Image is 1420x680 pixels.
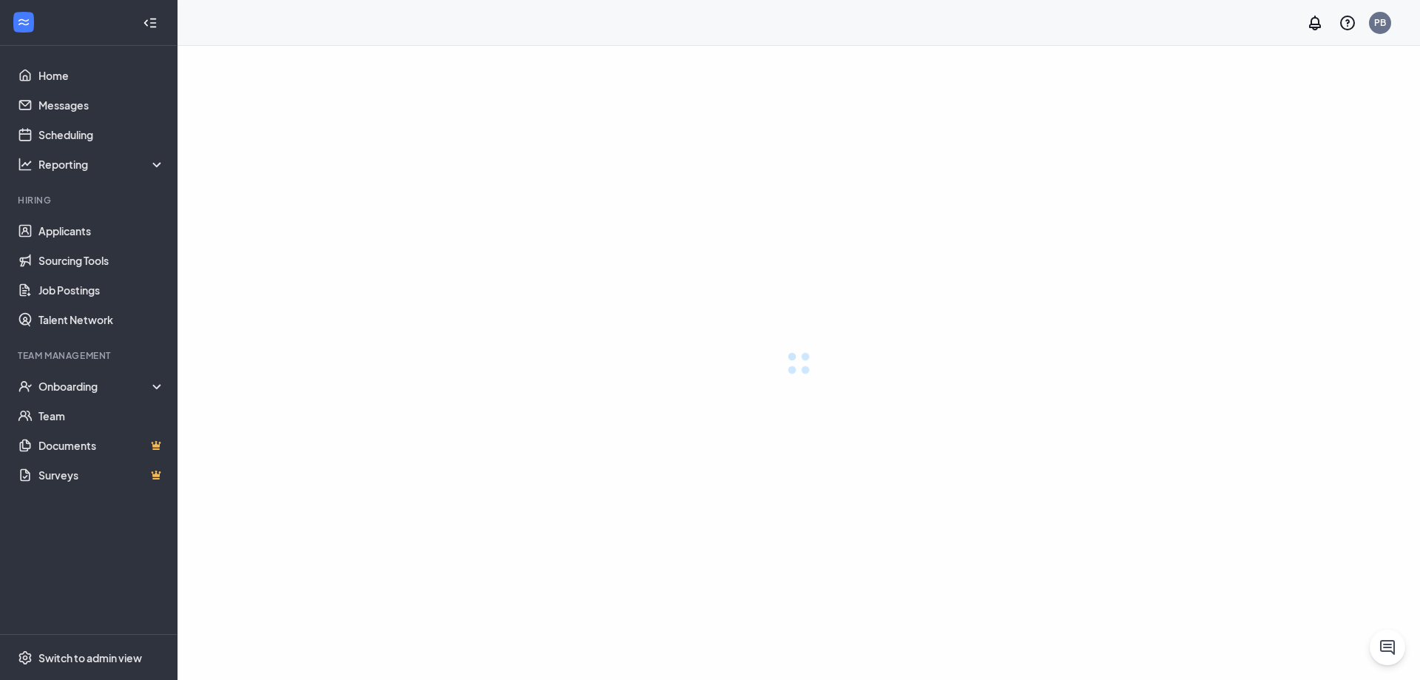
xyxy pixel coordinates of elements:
[18,194,162,206] div: Hiring
[18,379,33,394] svg: UserCheck
[1339,14,1356,32] svg: QuestionInfo
[38,305,165,334] a: Talent Network
[143,16,158,30] svg: Collapse
[38,90,165,120] a: Messages
[38,120,165,149] a: Scheduling
[38,379,166,394] div: Onboarding
[1379,639,1396,656] svg: ChatActive
[18,349,162,362] div: Team Management
[1370,630,1405,665] button: ChatActive
[38,460,165,490] a: SurveysCrown
[38,650,142,665] div: Switch to admin view
[38,246,165,275] a: Sourcing Tools
[38,275,165,305] a: Job Postings
[1374,16,1386,29] div: PB
[18,650,33,665] svg: Settings
[38,157,166,172] div: Reporting
[16,15,31,30] svg: WorkstreamLogo
[38,401,165,431] a: Team
[38,216,165,246] a: Applicants
[18,157,33,172] svg: Analysis
[1306,14,1324,32] svg: Notifications
[38,431,165,460] a: DocumentsCrown
[38,61,165,90] a: Home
